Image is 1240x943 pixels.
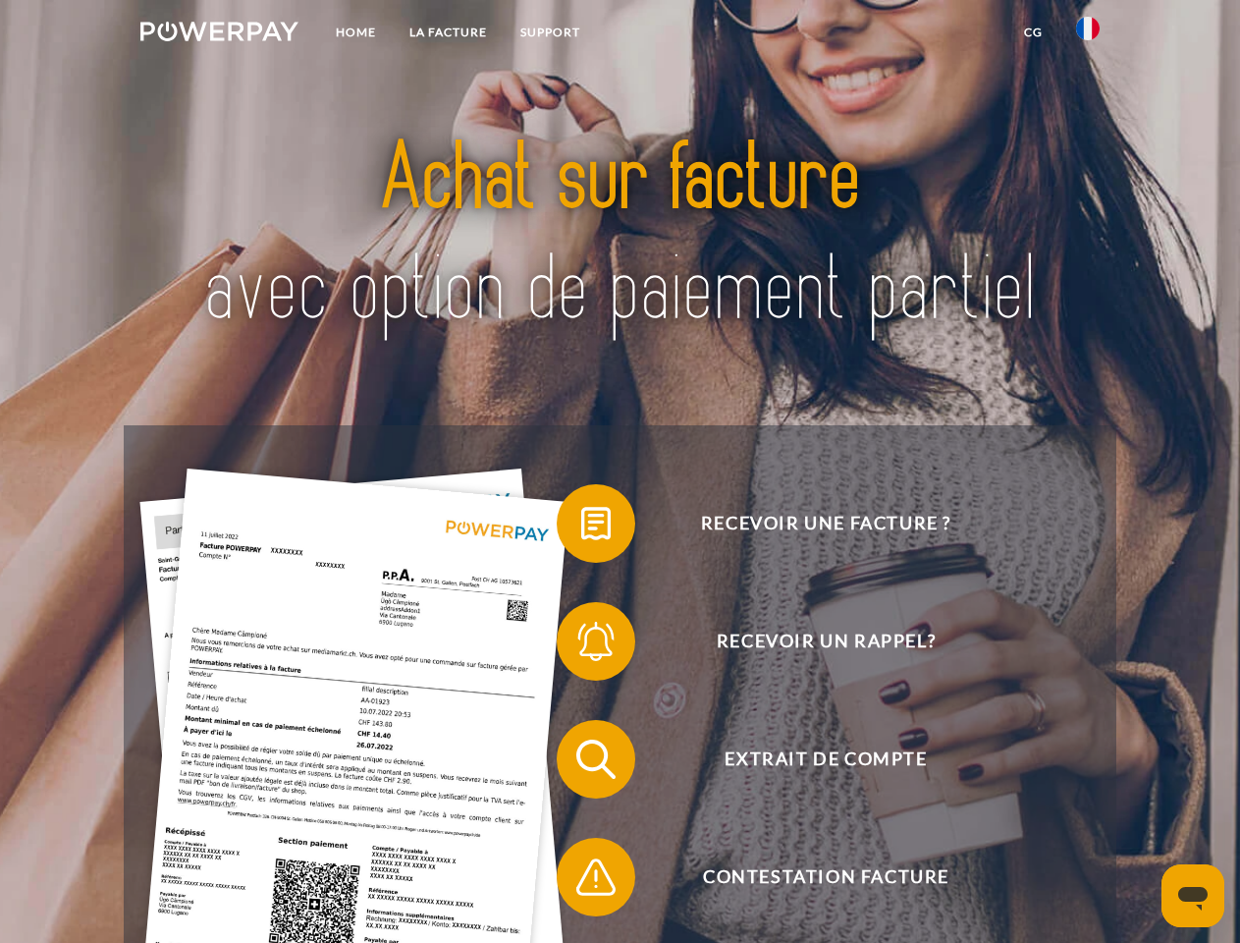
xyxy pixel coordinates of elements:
img: qb_bill.svg [571,499,620,548]
img: qb_warning.svg [571,853,620,902]
a: CG [1007,15,1059,50]
span: Extrait de compte [585,720,1066,799]
button: Recevoir un rappel? [557,602,1067,681]
img: qb_bell.svg [571,617,620,666]
button: Extrait de compte [557,720,1067,799]
button: Recevoir une facture ? [557,484,1067,563]
img: fr [1076,17,1100,40]
button: Contestation Facture [557,838,1067,916]
img: logo-powerpay-white.svg [140,22,298,41]
span: Recevoir un rappel? [585,602,1066,681]
img: title-powerpay_fr.svg [188,94,1052,376]
a: LA FACTURE [393,15,504,50]
img: qb_search.svg [571,735,620,784]
span: Contestation Facture [585,838,1066,916]
iframe: Bouton de lancement de la fenêtre de messagerie [1161,864,1224,927]
span: Recevoir une facture ? [585,484,1066,563]
a: Home [319,15,393,50]
a: Support [504,15,597,50]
